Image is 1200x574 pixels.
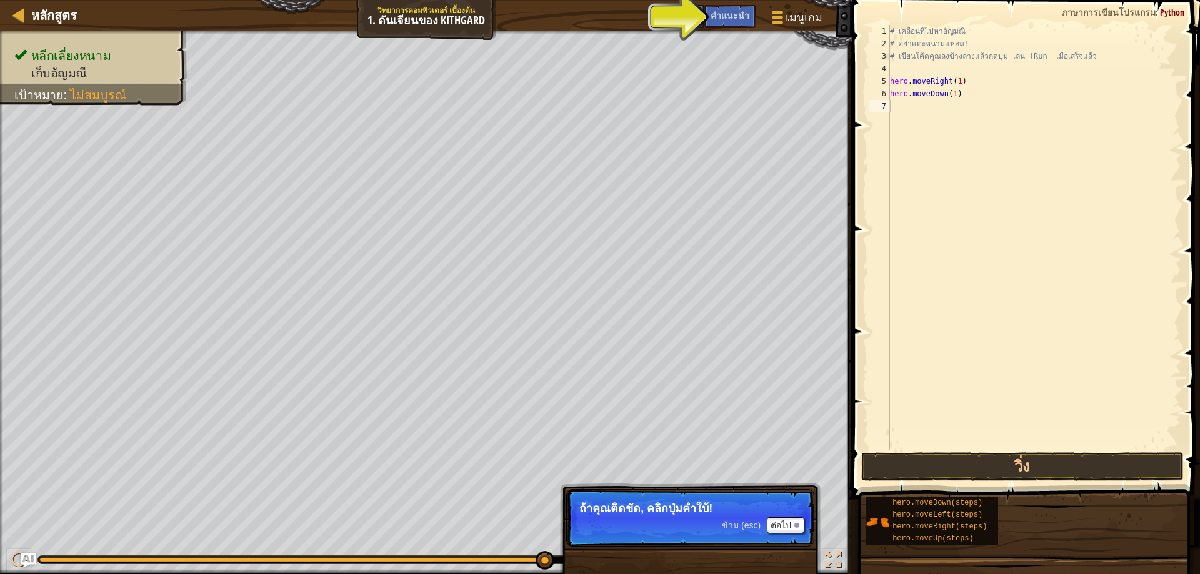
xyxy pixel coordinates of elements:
[762,5,830,34] button: เมนูเกม
[722,520,761,530] span: ข้าม (esc)
[821,548,846,574] button: สลับเป็นเต็มจอ
[1156,6,1160,18] span: :
[869,87,890,100] div: 6
[869,25,890,37] div: 1
[64,88,71,102] span: :
[31,66,87,80] span: เก็บอัญมณี
[6,548,31,574] button: Ctrl + P: Play
[14,64,174,82] li: เก็บอัญมณี
[869,50,890,62] div: 3
[14,47,174,64] li: หลีกเลี่ยงหนาม
[869,100,890,112] div: 7
[677,9,698,21] span: Ask AI
[711,9,749,21] span: คำแนะนำ
[892,534,974,543] span: hero.moveUp(steps)
[671,5,704,28] button: Ask AI
[1160,6,1184,18] span: Python
[70,88,126,102] span: ไม่สมบูรณ์
[892,510,982,519] span: hero.moveLeft(steps)
[14,88,63,102] span: เป้าหมาย
[25,7,77,24] a: หลักสูตร
[21,553,36,568] button: Ask AI
[892,498,982,507] span: hero.moveDown(steps)
[767,517,804,533] button: ต่อไป
[31,49,111,62] span: หลีกเลี่ยงหนาม
[869,75,890,87] div: 5
[31,7,77,24] span: หลักสูตร
[892,522,987,531] span: hero.moveRight(steps)
[786,9,822,26] span: เมนูเกม
[866,510,889,534] img: portrait.png
[869,37,890,50] div: 2
[1062,6,1156,18] span: ภาษาการเขียนโปรแกรม
[579,502,801,515] p: ถ้าคุณติดขัด, คลิกปุ่มคำใบ้!
[861,452,1184,481] button: วิ่ง
[869,62,890,75] div: 4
